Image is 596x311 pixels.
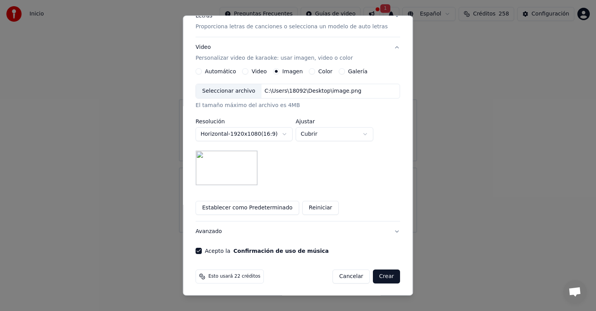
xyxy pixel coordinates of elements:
button: Cancelar [333,270,370,283]
label: Color [319,69,333,74]
label: Automático [205,69,236,74]
div: VideoPersonalizar video de karaoke: usar imagen, video o color [196,68,400,221]
button: Acepto la [234,248,329,254]
p: Personalizar video de karaoke: usar imagen, video o color [196,54,353,62]
label: Resolución [196,119,293,124]
div: El tamaño máximo del archivo es 4MB [196,102,400,109]
button: Avanzado [196,221,400,242]
button: Reiniciar [302,201,339,215]
label: Galería [348,69,367,74]
label: Imagen [282,69,303,74]
label: Acepto la [205,248,329,254]
button: VideoPersonalizar video de karaoke: usar imagen, video o color [196,37,400,68]
div: Video [196,43,353,62]
div: Letras [196,12,212,20]
div: Seleccionar archivo [196,84,262,98]
label: Ajustar [296,119,373,124]
button: Establecer como Predeterminado [196,201,299,215]
label: Video [252,69,267,74]
span: Esto usará 22 créditos [208,273,260,280]
p: Proporciona letras de canciones o selecciona un modelo de auto letras [196,23,388,31]
button: LetrasProporciona letras de canciones o selecciona un modelo de auto letras [196,6,400,37]
div: C:\Users\18092\Desktop\image.png [262,87,365,95]
button: Crear [373,270,400,283]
